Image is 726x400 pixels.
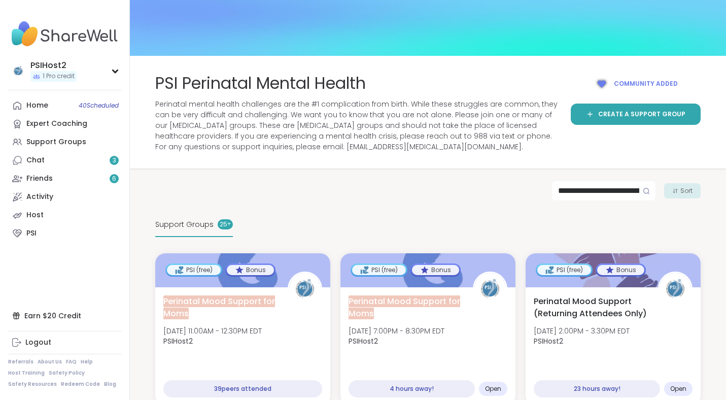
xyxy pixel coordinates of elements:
div: Bonus [412,265,459,275]
div: 23 hours away! [534,380,660,397]
span: Perinatal Mood Support (Returning Attendees Only) [534,295,647,320]
a: Friends6 [8,170,121,188]
span: 6 [112,175,116,183]
span: 3 [113,156,116,165]
span: Open [670,385,686,393]
a: Home40Scheduled [8,96,121,115]
div: Expert Coaching [26,119,87,129]
a: Host [8,206,121,224]
div: Activity [26,192,53,202]
span: 1 Pro credit [43,72,75,81]
span: Open [485,385,501,393]
div: PSI (free) [352,265,406,275]
a: Redeem Code [61,381,100,388]
div: Host [26,210,44,220]
img: PSIHost2 [289,273,321,305]
div: Home [26,101,48,111]
span: Community added [614,79,678,88]
div: 25 [218,219,233,229]
img: PSIHost2 [660,273,691,305]
span: [DATE] 2:00PM - 3:30PM EDT [534,326,630,336]
button: Community added [571,72,701,95]
a: Referrals [8,358,33,365]
span: Perinatal Mood Support for Moms [349,295,460,319]
a: Expert Coaching [8,115,121,133]
a: FAQ [66,358,77,365]
b: PSIHost2 [349,336,378,346]
span: Create a support group [598,110,685,119]
span: PSI Perinatal Mental Health [155,72,366,95]
div: Bonus [597,265,644,275]
a: Host Training [8,370,45,377]
span: Perinatal Mood Support for Moms [163,295,275,319]
span: Support Groups [155,219,214,230]
b: PSIHost2 [163,336,193,346]
a: Support Groups [8,133,121,151]
a: PSI [8,224,121,243]
div: Support Groups [26,137,86,147]
span: Sort [680,186,693,195]
div: PSI (free) [537,265,591,275]
img: PSIHost2 [474,273,506,305]
a: Safety Resources [8,381,57,388]
div: Logout [25,338,51,348]
a: Chat3 [8,151,121,170]
div: Earn $20 Credit [8,307,121,325]
div: PSIHost2 [30,60,77,71]
pre: + [227,220,231,229]
div: 39 peers attended [163,380,322,397]
div: Chat [26,155,45,165]
div: PSI [26,228,37,239]
div: Friends [26,174,53,184]
div: 4 hours away! [349,380,475,397]
a: Logout [8,334,121,352]
span: [DATE] 7:00PM - 8:30PM EDT [349,326,444,336]
a: Create a support group [571,104,701,125]
b: PSIHost2 [534,336,563,346]
a: Help [81,358,93,365]
div: PSI (free) [167,265,221,275]
span: Perinatal mental health challenges are the #1 complication from birth. While these struggles are ... [155,99,559,152]
a: Blog [104,381,116,388]
span: [DATE] 11:00AM - 12:30PM EDT [163,326,262,336]
span: 40 Scheduled [79,102,119,110]
a: About Us [38,358,62,365]
img: ShareWell Nav Logo [8,16,121,52]
div: Bonus [227,265,274,275]
img: PSIHost2 [10,63,26,79]
a: Activity [8,188,121,206]
a: Safety Policy [49,370,85,377]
